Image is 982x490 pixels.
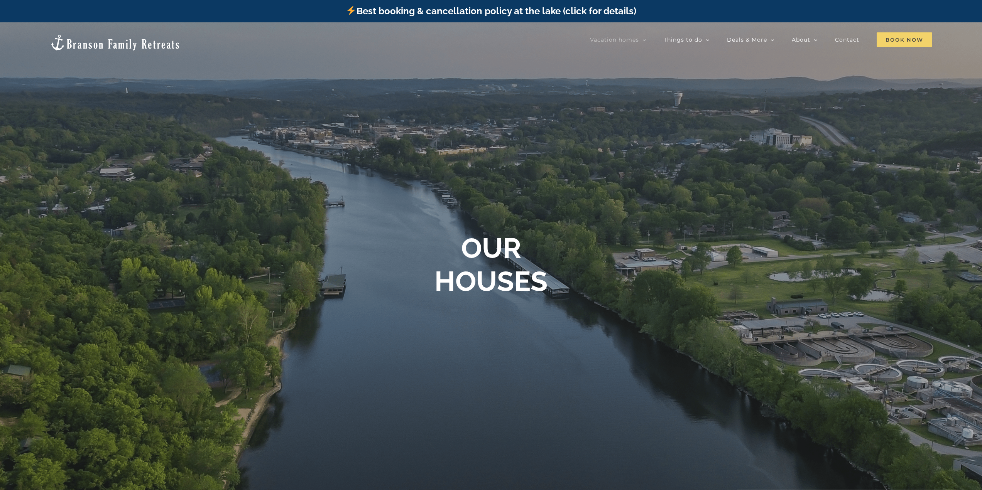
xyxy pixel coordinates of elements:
[792,37,810,42] span: About
[434,232,548,298] b: OUR HOUSES
[590,32,646,47] a: Vacation homes
[727,37,767,42] span: Deals & More
[50,34,181,51] img: Branson Family Retreats Logo
[835,37,859,42] span: Contact
[664,37,702,42] span: Things to do
[835,32,859,47] a: Contact
[792,32,818,47] a: About
[727,32,774,47] a: Deals & More
[346,6,356,15] img: ⚡️
[664,32,710,47] a: Things to do
[590,32,932,47] nav: Main Menu
[877,32,932,47] a: Book Now
[590,37,639,42] span: Vacation homes
[346,5,636,17] a: Best booking & cancellation policy at the lake (click for details)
